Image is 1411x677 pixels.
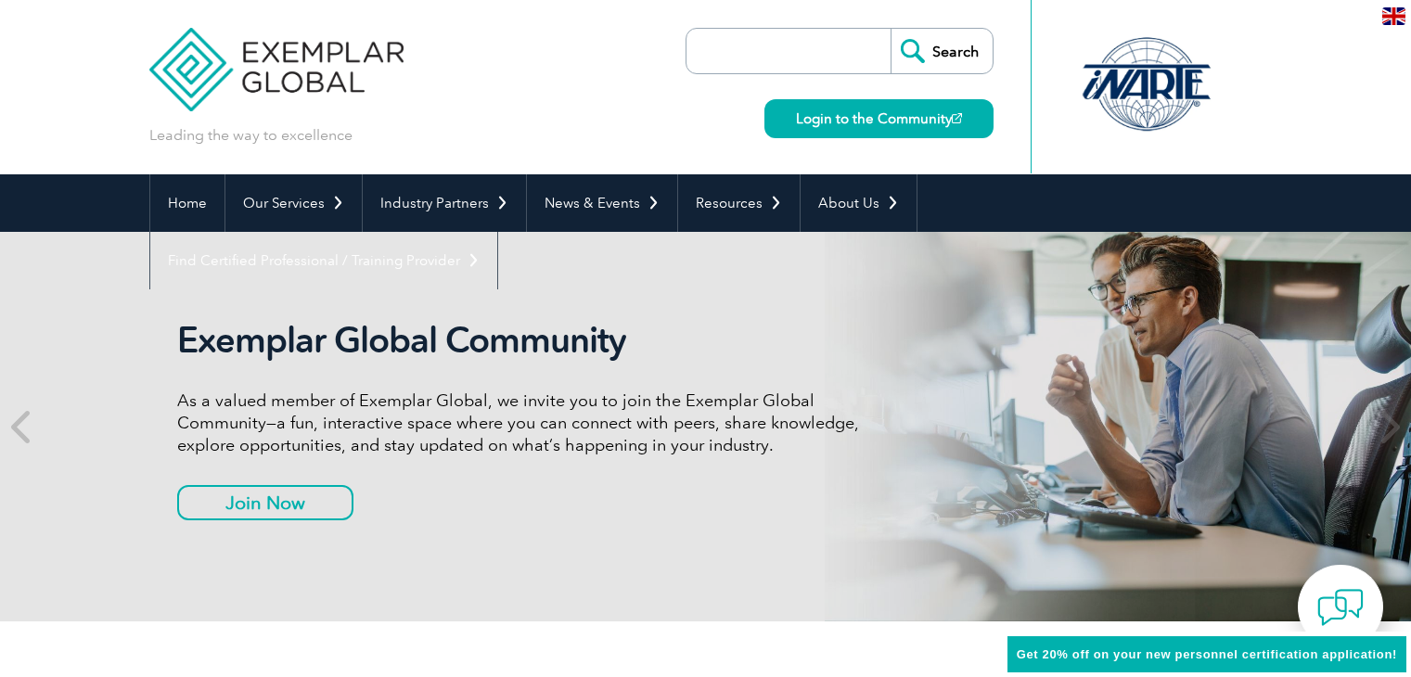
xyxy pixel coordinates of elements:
[177,485,353,520] a: Join Now
[177,390,873,456] p: As a valued member of Exemplar Global, we invite you to join the Exemplar Global Community—a fun,...
[150,174,224,232] a: Home
[363,174,526,232] a: Industry Partners
[1382,7,1405,25] img: en
[150,232,497,289] a: Find Certified Professional / Training Provider
[527,174,677,232] a: News & Events
[1317,584,1364,631] img: contact-chat.png
[149,125,353,146] p: Leading the way to excellence
[177,319,873,362] h2: Exemplar Global Community
[764,99,994,138] a: Login to the Community
[1017,647,1397,661] span: Get 20% off on your new personnel certification application!
[678,174,800,232] a: Resources
[891,29,993,73] input: Search
[225,174,362,232] a: Our Services
[801,174,917,232] a: About Us
[952,113,962,123] img: open_square.png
